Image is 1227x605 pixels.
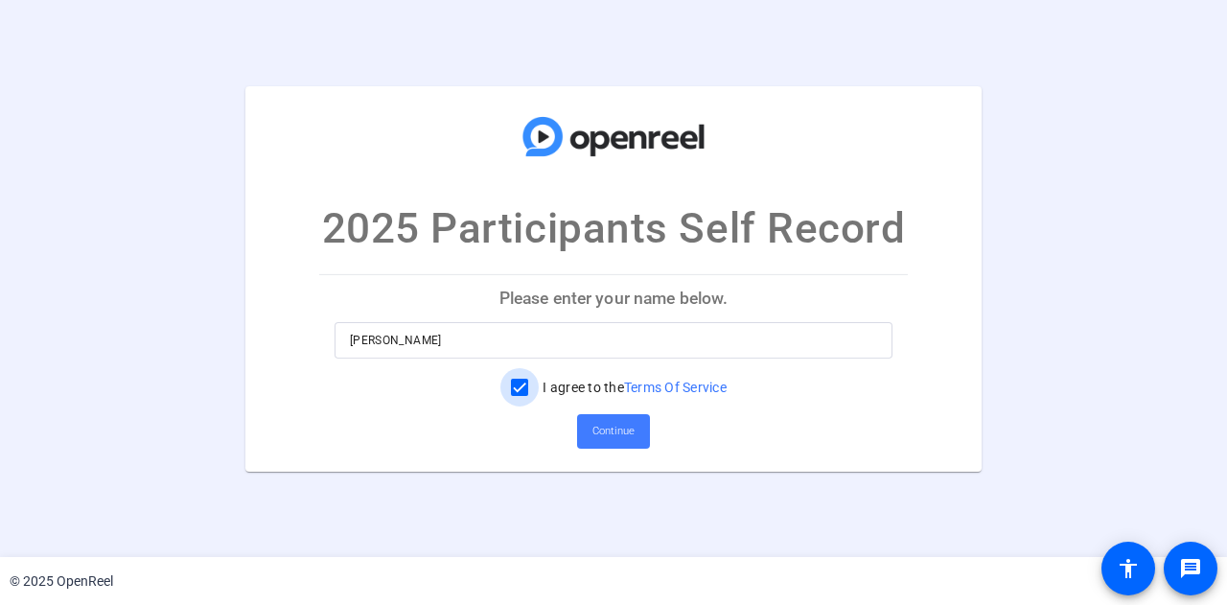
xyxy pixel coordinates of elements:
button: Continue [577,414,650,449]
input: Enter your name [350,329,877,352]
img: company-logo [518,105,709,168]
p: Please enter your name below. [319,275,908,321]
div: © 2025 OpenReel [10,571,113,592]
label: I agree to the [539,378,727,397]
mat-icon: accessibility [1117,557,1140,580]
span: Continue [592,417,635,446]
mat-icon: message [1179,557,1202,580]
a: Terms Of Service [624,380,727,395]
p: 2025 Participants Self Record [322,197,906,260]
